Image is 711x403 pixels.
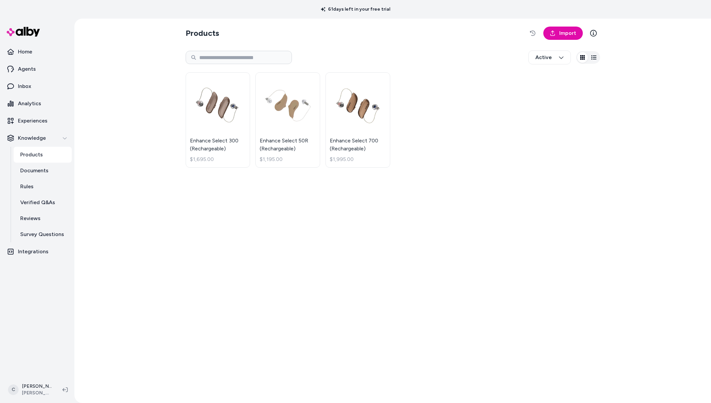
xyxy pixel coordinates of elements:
[20,230,64,238] p: Survey Questions
[543,27,583,40] a: Import
[20,183,34,191] p: Rules
[3,44,72,60] a: Home
[186,72,250,168] a: Enhance Select 300 (Rechargeable)Enhance Select 300 (Rechargeable)$1,695.00
[20,214,41,222] p: Reviews
[14,195,72,210] a: Verified Q&As
[18,248,48,256] p: Integrations
[14,179,72,195] a: Rules
[8,384,19,395] span: C
[18,100,41,108] p: Analytics
[3,130,72,146] button: Knowledge
[3,113,72,129] a: Experiences
[20,151,43,159] p: Products
[3,78,72,94] a: Inbox
[14,210,72,226] a: Reviews
[14,226,72,242] a: Survey Questions
[20,199,55,206] p: Verified Q&As
[22,383,52,390] p: [PERSON_NAME]
[18,117,47,125] p: Experiences
[18,65,36,73] p: Agents
[18,48,32,56] p: Home
[3,61,72,77] a: Agents
[7,27,40,37] img: alby Logo
[14,147,72,163] a: Products
[255,72,320,168] a: Enhance Select 50R (Rechargeable)Enhance Select 50R (Rechargeable)$1,195.00
[18,134,46,142] p: Knowledge
[20,167,48,175] p: Documents
[14,163,72,179] a: Documents
[186,28,219,39] h2: Products
[22,390,52,396] span: [PERSON_NAME]
[4,379,57,400] button: C[PERSON_NAME][PERSON_NAME]
[559,29,576,37] span: Import
[3,96,72,112] a: Analytics
[3,244,72,260] a: Integrations
[325,72,390,168] a: Enhance Select 700 (Rechargeable)Enhance Select 700 (Rechargeable)$1,995.00
[317,6,394,13] p: 61 days left in your free trial
[18,82,31,90] p: Inbox
[528,50,571,64] button: Active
